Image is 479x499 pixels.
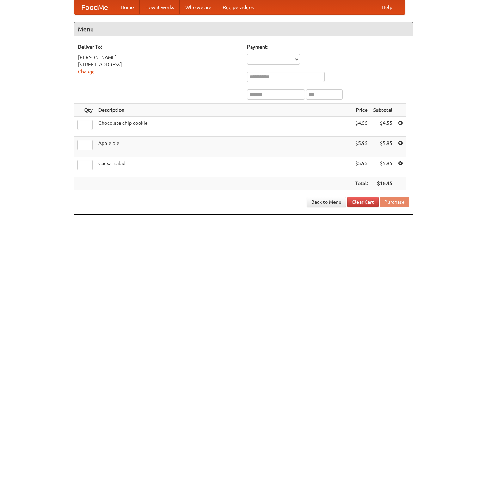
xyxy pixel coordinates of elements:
[370,137,395,157] td: $5.95
[78,54,240,61] div: [PERSON_NAME]
[180,0,217,14] a: Who we are
[78,69,95,74] a: Change
[307,197,346,207] a: Back to Menu
[352,157,370,177] td: $5.95
[370,177,395,190] th: $16.45
[217,0,259,14] a: Recipe videos
[347,197,379,207] a: Clear Cart
[352,177,370,190] th: Total:
[96,137,352,157] td: Apple pie
[376,0,398,14] a: Help
[140,0,180,14] a: How it works
[352,137,370,157] td: $5.95
[74,104,96,117] th: Qty
[352,104,370,117] th: Price
[78,43,240,50] h5: Deliver To:
[370,104,395,117] th: Subtotal
[96,157,352,177] td: Caesar salad
[96,104,352,117] th: Description
[74,22,413,36] h4: Menu
[78,61,240,68] div: [STREET_ADDRESS]
[352,117,370,137] td: $4.55
[96,117,352,137] td: Chocolate chip cookie
[370,117,395,137] td: $4.55
[370,157,395,177] td: $5.95
[74,0,115,14] a: FoodMe
[247,43,409,50] h5: Payment:
[380,197,409,207] button: Purchase
[115,0,140,14] a: Home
